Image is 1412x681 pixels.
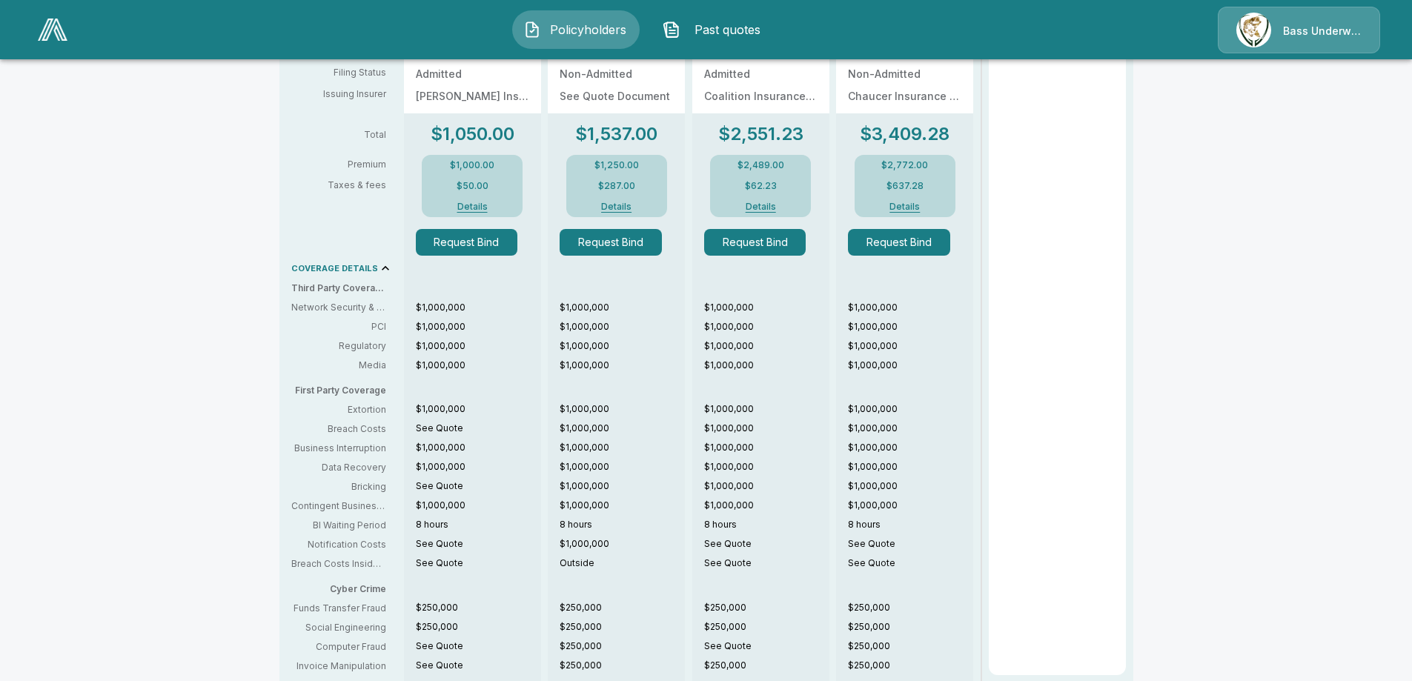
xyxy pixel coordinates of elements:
p: See Quote [416,422,541,435]
p: $2,772.00 [881,161,928,170]
p: $1,000,000 [416,499,541,512]
img: Past quotes Icon [663,21,680,39]
p: 8 hours [704,518,829,531]
p: $1,000,000 [416,339,541,353]
img: Policyholders Icon [523,21,541,39]
p: $1,000,000 [704,301,829,314]
p: See Quote Document [560,91,673,102]
p: $1,000,000 [848,422,973,435]
p: $1,000,000 [848,499,973,512]
button: Policyholders IconPolicyholders [512,10,640,49]
p: $3,409.28 [860,125,949,143]
p: Issuing Insurer [291,87,386,101]
p: $1,000,000 [416,460,541,474]
p: 8 hours [848,518,973,531]
p: $1,000,000 [560,402,685,416]
p: $1,000,000 [560,537,685,551]
p: Cyber Crime [291,582,398,596]
p: $250,000 [704,659,829,672]
p: $1,000,000 [416,402,541,416]
p: Contingent Business Interruption: Losses from an interruption in 3rd party computer services or s... [291,499,386,513]
p: First Party Coverage [291,384,398,397]
p: $250,000 [848,601,973,614]
p: Media: When your content triggers legal action against you (e.g. - libel, plagiarism) [291,359,386,372]
p: $1,000,000 [416,359,541,372]
p: 8 hours [560,518,685,531]
button: Details [875,202,935,211]
p: $1,000,000 [848,479,973,493]
p: Outside [560,557,685,570]
p: $1,000,000 [704,441,829,454]
p: $1,000,000 [560,422,685,435]
p: Invoice Manipulation: Invoice Manipulation [291,660,386,673]
p: $50.00 [457,182,488,190]
p: See Quote [704,640,829,653]
p: $1,050.00 [431,125,514,143]
p: PCI: Covers fines or penalties imposed by banks or credit card companies [291,320,386,333]
p: $1,537.00 [575,125,657,143]
p: $250,000 [704,601,829,614]
p: $250,000 [848,620,973,634]
p: Premium [291,160,398,169]
p: $1,000,000 [848,460,973,474]
p: Funds Transfer Fraud: When a criminal deceives a bank/institution to transfer funds [291,602,386,615]
p: $1,000,000 [704,460,829,474]
p: $1,000,000 [704,479,829,493]
p: Taxes & fees [291,181,398,190]
p: Non-Admitted [848,69,961,79]
p: Chaucer Insurance Company DAC | NAIC# AA-1780116 [848,91,961,102]
button: Request Bind [416,229,518,256]
span: Past quotes [686,21,768,39]
p: Network Security & Privacy Liability: Third party liability costs [291,301,386,314]
p: $250,000 [848,659,973,672]
p: Admitted [416,69,529,79]
p: BI Waiting Period: Minimum duration of business interruption before coverage starts [291,519,386,532]
p: $250,000 [704,620,829,634]
p: $1,000,000 [848,320,973,333]
p: Filing Status [291,66,386,79]
p: $1,000,000 [416,320,541,333]
p: $637.28 [886,182,924,190]
p: $1,000,000 [560,460,685,474]
p: See Quote [704,557,829,570]
button: Request Bind [848,229,950,256]
p: $1,000,000 [560,499,685,512]
p: Bricking: When computers and electronic hardware are damaged beyond repair [291,480,386,494]
button: Request Bind [560,229,662,256]
p: Admitted [704,69,818,79]
p: $250,000 [560,601,685,614]
p: See Quote [416,659,541,672]
p: Notification Costs: The cost of notifying customers of a breach [291,538,386,551]
p: $1,000,000 [560,359,685,372]
button: Details [587,202,646,211]
p: $1,000,000 [848,301,973,314]
p: $250,000 [560,659,685,672]
p: COVERAGE DETAILS [291,265,378,273]
span: Request Bind [848,229,961,256]
p: $1,000,000 [848,339,973,353]
p: $250,000 [848,640,973,653]
p: Total [291,130,398,139]
p: $1,000,000 [704,422,829,435]
p: $1,000,000 [848,441,973,454]
p: Computer Fraud: Covers funds or property stolen resulting from a hack [291,640,386,654]
p: $1,000,000 [704,359,829,372]
button: Past quotes IconPast quotes [652,10,779,49]
p: $2,489.00 [738,161,784,170]
span: Request Bind [704,229,818,256]
p: $62.23 [745,182,777,190]
p: $1,000,000 [848,359,973,372]
p: $1,000,000 [704,499,829,512]
p: $1,000,000 [416,301,541,314]
p: See Quote [416,640,541,653]
p: $250,000 [560,640,685,653]
p: $1,000,000 [704,320,829,333]
p: See Quote [848,557,973,570]
button: Details [443,202,502,211]
p: Social Engineering: When cyber criminals deceive a business to transfer funds willingly [291,621,386,634]
p: Breach Costs Inside/Outside: Will the breach costs erode the aggregate limit (inside) or are sepa... [291,557,386,571]
p: Extortion: Covers damage and payments from an extortion event [291,403,386,416]
p: $1,000,000 [560,479,685,493]
span: Request Bind [560,229,673,256]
